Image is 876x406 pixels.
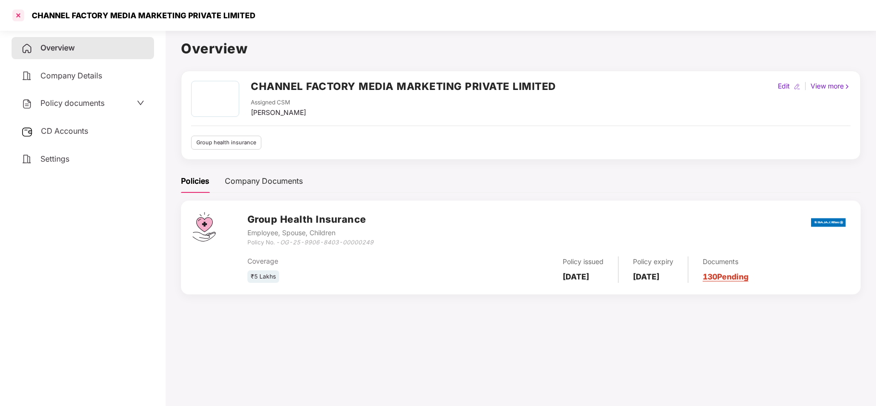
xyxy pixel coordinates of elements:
[844,83,850,90] img: rightIcon
[251,78,556,94] h2: CHANNEL FACTORY MEDIA MARKETING PRIVATE LIMITED
[247,212,374,227] h3: Group Health Insurance
[703,256,748,267] div: Documents
[251,107,306,118] div: [PERSON_NAME]
[280,239,374,246] i: OG-25-9906-8403-00000249
[181,175,209,187] div: Policies
[21,98,33,110] img: svg+xml;base64,PHN2ZyB4bWxucz0iaHR0cDovL3d3dy53My5vcmcvMjAwMC9zdmciIHdpZHRoPSIyNCIgaGVpZ2h0PSIyNC...
[809,81,852,91] div: View more
[21,43,33,54] img: svg+xml;base64,PHN2ZyB4bWxucz0iaHR0cDovL3d3dy53My5vcmcvMjAwMC9zdmciIHdpZHRoPSIyNCIgaGVpZ2h0PSIyNC...
[26,11,256,20] div: CHANNEL FACTORY MEDIA MARKETING PRIVATE LIMITED
[703,272,748,281] a: 130 Pending
[247,270,279,283] div: ₹5 Lakhs
[811,212,846,233] img: bajaj.png
[40,98,104,108] span: Policy documents
[247,228,374,238] div: Employee, Spouse, Children
[191,136,261,150] div: Group health insurance
[563,256,604,267] div: Policy issued
[563,272,589,281] b: [DATE]
[41,126,88,136] span: CD Accounts
[137,99,144,107] span: down
[776,81,792,91] div: Edit
[21,126,33,138] img: svg+xml;base64,PHN2ZyB3aWR0aD0iMjUiIGhlaWdodD0iMjQiIHZpZXdCb3g9IjAgMCAyNSAyNCIgZmlsbD0ibm9uZSIgeG...
[181,38,861,59] h1: Overview
[21,153,33,165] img: svg+xml;base64,PHN2ZyB4bWxucz0iaHR0cDovL3d3dy53My5vcmcvMjAwMC9zdmciIHdpZHRoPSIyNCIgaGVpZ2h0PSIyNC...
[40,43,75,52] span: Overview
[247,256,448,266] div: Coverage
[633,256,673,267] div: Policy expiry
[633,272,659,281] b: [DATE]
[40,71,102,80] span: Company Details
[40,154,69,164] span: Settings
[794,83,800,90] img: editIcon
[802,81,809,91] div: |
[247,238,374,247] div: Policy No. -
[193,212,216,241] img: svg+xml;base64,PHN2ZyB4bWxucz0iaHR0cDovL3d3dy53My5vcmcvMjAwMC9zdmciIHdpZHRoPSI0Ny43MTQiIGhlaWdodD...
[21,70,33,82] img: svg+xml;base64,PHN2ZyB4bWxucz0iaHR0cDovL3d3dy53My5vcmcvMjAwMC9zdmciIHdpZHRoPSIyNCIgaGVpZ2h0PSIyNC...
[225,175,303,187] div: Company Documents
[251,98,306,107] div: Assigned CSM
